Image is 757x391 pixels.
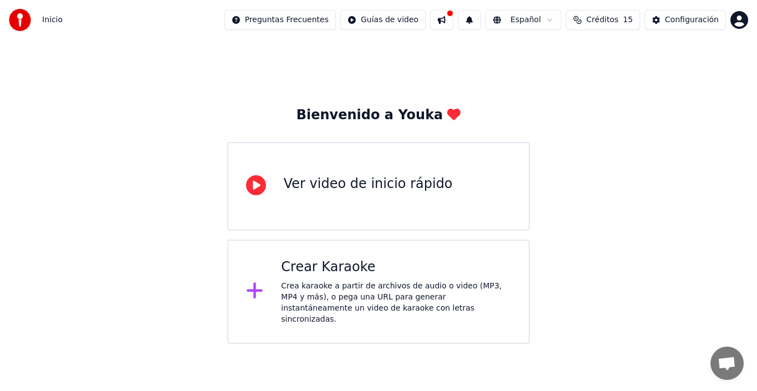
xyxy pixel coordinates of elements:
div: Chat abierto [710,347,744,380]
button: Preguntas Frecuentes [224,10,336,30]
button: Configuración [645,10,726,30]
div: Bienvenido a Youka [296,106,461,124]
img: youka [9,9,31,31]
div: Crear Karaoke [281,258,511,276]
nav: breadcrumb [42,14,63,26]
span: Inicio [42,14,63,26]
div: Crea karaoke a partir de archivos de audio o video (MP3, MP4 y más), o pega una URL para generar ... [281,281,511,325]
div: Configuración [665,14,719,26]
span: Créditos [586,14,618,26]
span: 15 [623,14,633,26]
button: Guías de video [340,10,426,30]
button: Créditos15 [566,10,640,30]
div: Ver video de inicio rápido [284,175,453,193]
